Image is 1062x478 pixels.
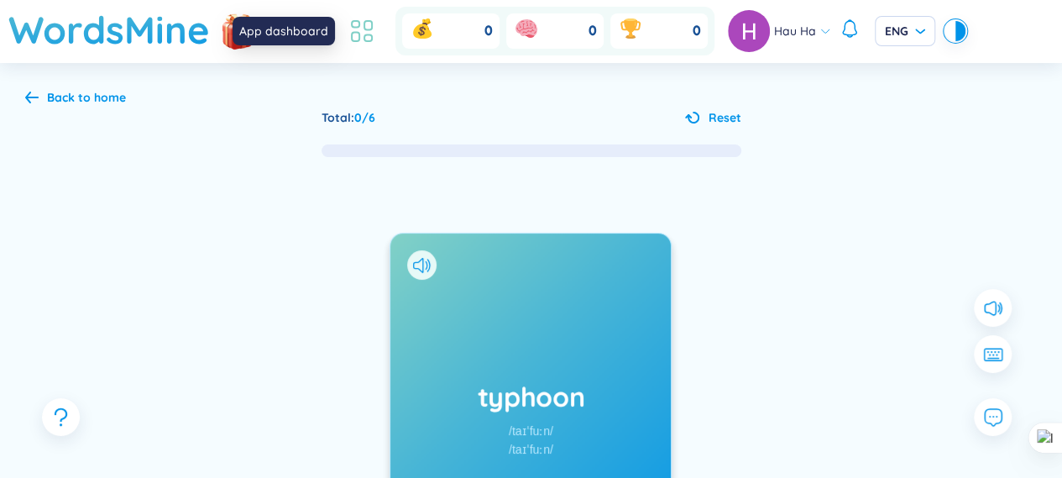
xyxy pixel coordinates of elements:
a: avatar [728,10,774,52]
span: Hau Ha [774,22,816,40]
span: 0 [693,22,701,40]
h1: typhoon [407,378,654,415]
span: 0 [484,22,493,40]
div: Back to home [47,88,126,107]
img: avatar [728,10,770,52]
a: Back to home [25,92,126,107]
span: question [50,407,71,428]
div: App dashboard [233,17,335,45]
div: /taɪˈfuːn/ [509,422,553,440]
span: ENG [885,23,925,39]
button: question [42,398,80,436]
button: Reset [685,108,741,127]
div: /taɪˈfuːn/ [509,440,553,459]
span: 0 / 6 [354,110,375,125]
span: Reset [709,108,741,127]
img: flashSalesIcon.a7f4f837.png [221,5,254,55]
span: Total : [322,110,354,125]
span: 0 [589,22,597,40]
